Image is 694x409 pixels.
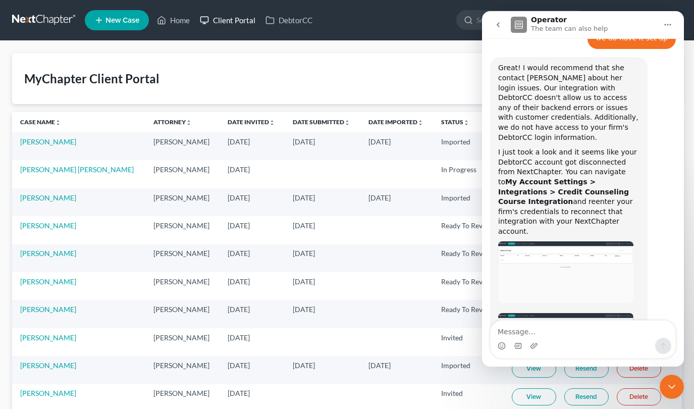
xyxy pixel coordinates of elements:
td: [PERSON_NAME] [145,188,220,216]
a: [PERSON_NAME] [20,333,76,342]
td: Ready To Review [433,300,504,328]
a: [PERSON_NAME] [20,249,76,258]
a: Delete [617,361,661,378]
span: [DATE] [368,193,391,202]
a: [PERSON_NAME] [20,361,76,370]
span: [DATE] [228,305,250,314]
a: DebtorCC [260,11,317,29]
i: unfold_more [344,120,350,126]
td: [PERSON_NAME] [145,328,220,356]
td: [PERSON_NAME] [145,132,220,160]
td: [PERSON_NAME] [145,356,220,384]
a: [PERSON_NAME] [20,137,76,146]
div: Great! I would recommend that she contact [PERSON_NAME] about her login issues. Our integration w... [16,52,157,131]
i: unfold_more [269,120,275,126]
a: [PERSON_NAME] [20,277,76,286]
div: Great! I would recommend that she contact [PERSON_NAME] about her login issues. Our integration w... [8,46,166,368]
a: Attorneyunfold_more [153,118,192,126]
a: Statusunfold_more [441,118,469,126]
textarea: Message… [9,310,193,327]
td: Invited [433,328,504,356]
td: [PERSON_NAME] [145,244,220,272]
a: Date Invitedunfold_more [228,118,275,126]
td: [PERSON_NAME] [145,272,220,300]
span: [DATE] [228,277,250,286]
td: Ready To Review [433,216,504,244]
span: [DATE] [228,137,250,146]
td: Ready To Review [433,244,504,272]
i: unfold_more [463,120,469,126]
a: [PERSON_NAME] [20,221,76,230]
span: [DATE] [293,221,315,230]
button: Upload attachment [48,331,56,339]
button: Send a message… [173,327,189,343]
b: My Account Settings > Integrations > Credit Counseling Course Integration [16,167,147,194]
td: Imported [433,188,504,216]
button: Emoji picker [16,331,24,339]
input: Search by name... [476,11,569,29]
td: [PERSON_NAME] [145,300,220,328]
a: View [512,361,556,378]
td: Imported [433,132,504,160]
span: [DATE] [293,305,315,314]
td: [PERSON_NAME] [145,160,220,188]
div: MyChapter Client Portal [24,71,159,87]
a: Client Portal [195,11,260,29]
a: Resend [564,361,609,378]
a: View [512,388,556,405]
span: [DATE] [228,249,250,258]
span: [DATE] [293,137,315,146]
a: [PERSON_NAME] [20,389,76,397]
td: Imported [433,356,504,384]
span: [DATE] [293,249,315,258]
iframe: Intercom live chat [482,11,684,367]
a: Date Importedunfold_more [368,118,423,126]
span: [DATE] [293,361,315,370]
span: [DATE] [228,165,250,174]
td: [PERSON_NAME] [145,216,220,244]
span: [DATE] [228,389,250,397]
span: [DATE] [228,333,250,342]
span: [DATE] [368,361,391,370]
a: Resend [564,388,609,405]
i: unfold_more [417,120,423,126]
span: New Case [105,17,139,24]
a: Delete [617,388,661,405]
span: [DATE] [368,137,391,146]
i: unfold_more [55,120,61,126]
a: Case Nameunfold_more [20,118,61,126]
div: Lindsey says… [8,46,194,390]
a: [PERSON_NAME] [20,193,76,202]
a: [PERSON_NAME] [20,305,76,314]
span: [DATE] [228,221,250,230]
a: [PERSON_NAME] [PERSON_NAME] [20,165,134,174]
span: [DATE] [228,361,250,370]
div: I just took a look and it seems like your DebtorCC account got disconnected from NextChapter. You... [16,136,157,225]
a: Home [152,11,195,29]
a: Date Submittedunfold_more [293,118,350,126]
td: Ready To Review [433,272,504,300]
span: [DATE] [228,193,250,202]
iframe: Intercom live chat [660,375,684,399]
i: unfold_more [186,120,192,126]
td: In Progress [433,160,504,188]
button: Gif picker [32,331,40,339]
span: [DATE] [293,277,315,286]
span: [DATE] [293,193,315,202]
